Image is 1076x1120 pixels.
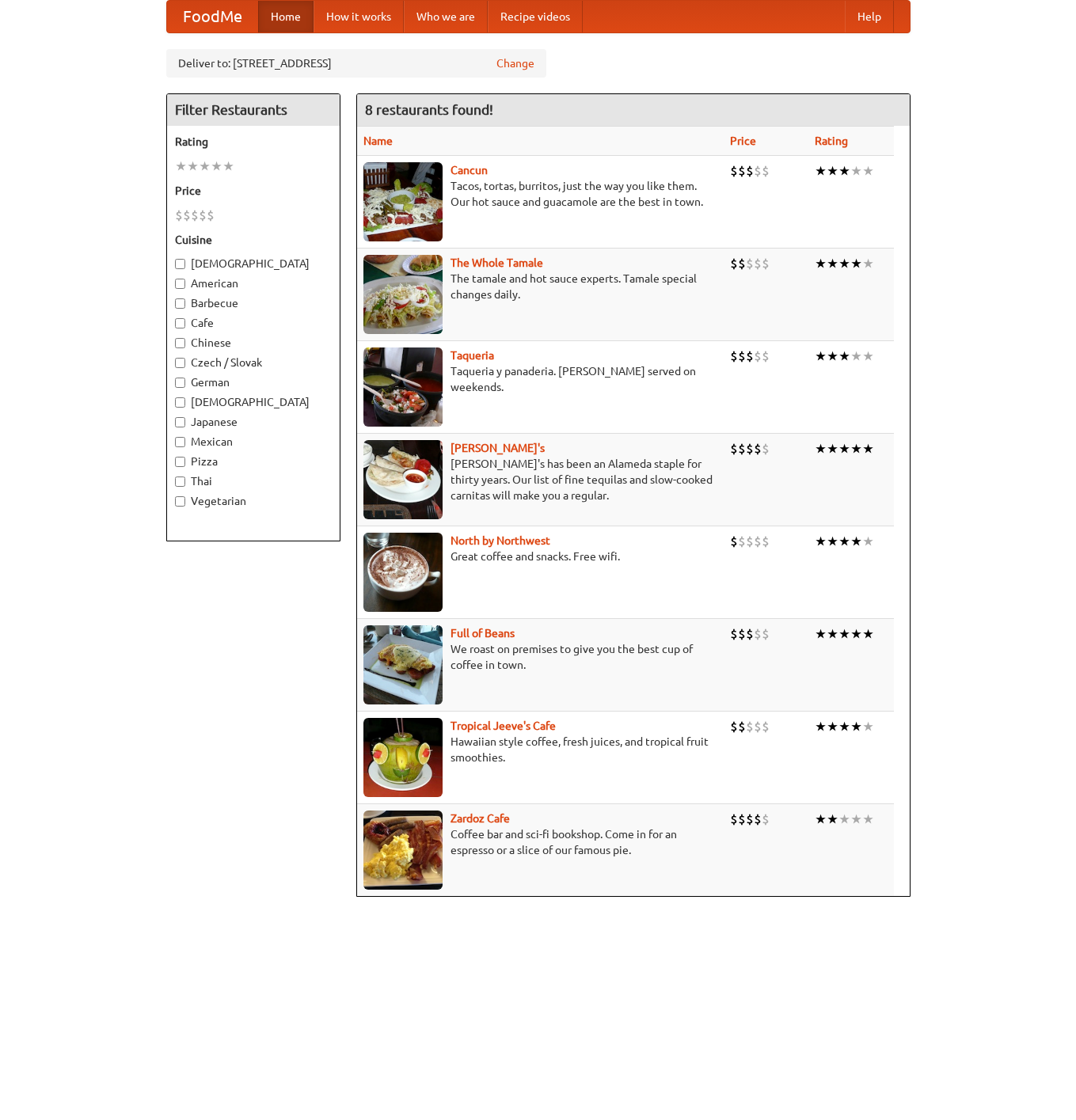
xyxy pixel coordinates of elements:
[827,625,838,643] li: ★
[175,295,332,311] label: Barbecue
[175,158,187,175] li: ★
[175,434,332,450] label: Mexican
[175,476,185,487] input: Thai
[850,162,862,180] li: ★
[175,259,185,269] input: [DEMOGRAPHIC_DATA]
[827,718,838,735] li: ★
[746,718,754,735] li: $
[862,811,874,828] li: ★
[754,533,762,550] li: $
[746,440,754,457] li: $
[175,275,332,291] label: American
[363,533,443,612] img: north.jpg
[730,811,738,828] li: $
[738,255,746,272] li: $
[754,162,762,180] li: $
[363,456,717,503] p: [PERSON_NAME]'s has been an Alameda staple for thirty years. Our list of fine tequilas and slow-c...
[451,442,545,454] a: [PERSON_NAME]'s
[187,158,199,175] li: ★
[496,55,534,71] a: Change
[730,440,738,457] li: $
[191,207,199,224] li: $
[175,496,185,507] input: Vegetarian
[363,440,443,519] img: pedros.jpg
[838,533,850,550] li: ★
[363,826,717,858] p: Coffee bar and sci-fi bookshop. Come in for an espresso or a slice of our famous pie.
[730,135,756,147] a: Price
[850,255,862,272] li: ★
[762,347,770,365] li: $
[175,315,332,331] label: Cafe
[175,183,332,199] h5: Price
[838,162,850,180] li: ★
[363,178,717,210] p: Tacos, tortas, burritos, just the way you like them. Our hot sauce and guacamole are the best in ...
[746,533,754,550] li: $
[258,1,314,32] a: Home
[838,255,850,272] li: ★
[815,347,827,365] li: ★
[363,363,717,395] p: Taqueria y panaderia. [PERSON_NAME] served on weekends.
[730,162,738,180] li: $
[815,533,827,550] li: ★
[211,158,222,175] li: ★
[363,255,443,334] img: wholetamale.jpg
[827,255,838,272] li: ★
[815,811,827,828] li: ★
[175,473,332,489] label: Thai
[738,811,746,828] li: $
[451,719,556,732] a: Tropical Jeeve's Cafe
[451,164,488,177] b: Cancun
[850,440,862,457] li: ★
[754,440,762,457] li: $
[827,440,838,457] li: ★
[862,440,874,457] li: ★
[850,625,862,643] li: ★
[451,812,510,825] a: Zardoz Cafe
[451,256,543,269] a: The Whole Tamale
[862,533,874,550] li: ★
[754,347,762,365] li: $
[363,811,443,890] img: zardoz.jpg
[363,162,443,241] img: cancun.jpg
[862,718,874,735] li: ★
[175,232,332,248] h5: Cuisine
[363,641,717,673] p: We roast on premises to give you the best cup of coffee in town.
[175,335,332,351] label: Chinese
[850,811,862,828] li: ★
[815,135,848,147] a: Rating
[175,279,185,289] input: American
[451,534,550,547] a: North by Northwest
[730,533,738,550] li: $
[762,162,770,180] li: $
[838,440,850,457] li: ★
[746,625,754,643] li: $
[363,549,717,564] p: Great coffee and snacks. Free wifi.
[222,158,234,175] li: ★
[827,162,838,180] li: ★
[730,718,738,735] li: $
[815,255,827,272] li: ★
[175,256,332,271] label: [DEMOGRAPHIC_DATA]
[827,811,838,828] li: ★
[175,417,185,427] input: Japanese
[730,347,738,365] li: $
[175,378,185,388] input: German
[451,627,515,640] a: Full of Beans
[838,347,850,365] li: ★
[166,49,546,78] div: Deliver to: [STREET_ADDRESS]
[363,734,717,765] p: Hawaiian style coffee, fresh juices, and tropical fruit smoothies.
[175,355,332,370] label: Czech / Slovak
[754,718,762,735] li: $
[754,255,762,272] li: $
[862,347,874,365] li: ★
[175,374,332,390] label: German
[746,162,754,180] li: $
[363,718,443,797] img: jeeves.jpg
[175,358,185,368] input: Czech / Slovak
[175,457,185,467] input: Pizza
[175,397,185,408] input: [DEMOGRAPHIC_DATA]
[850,347,862,365] li: ★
